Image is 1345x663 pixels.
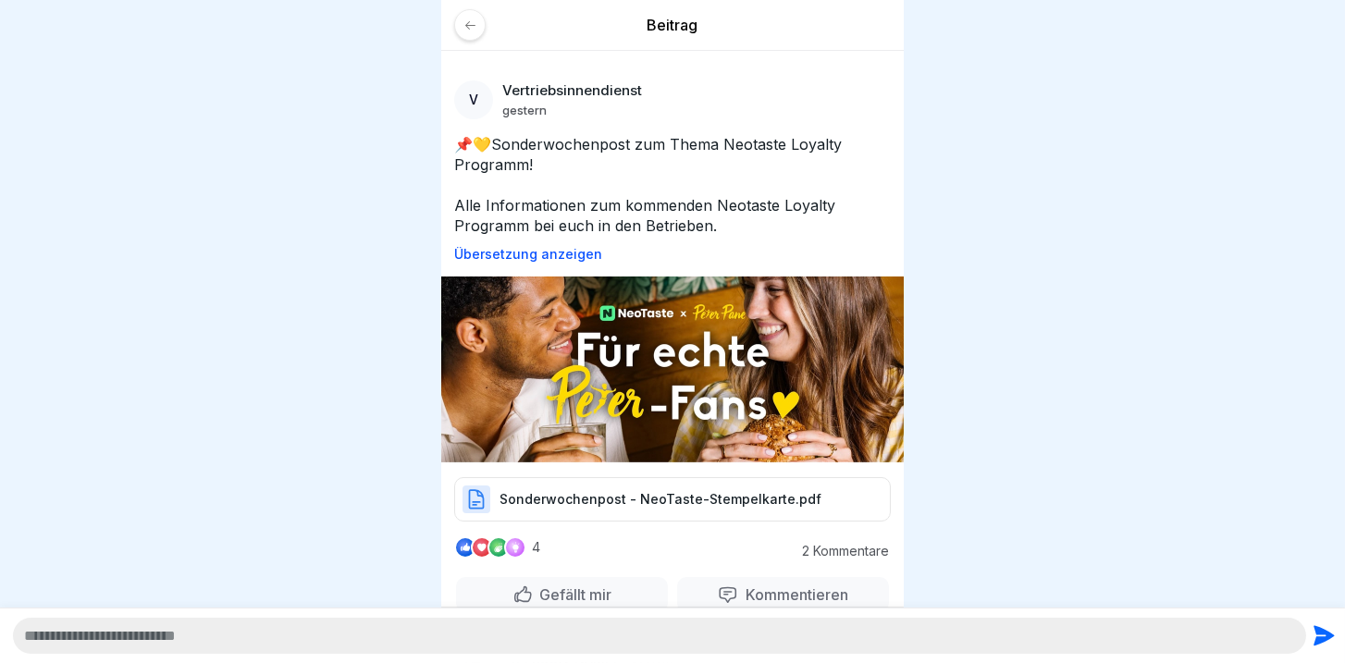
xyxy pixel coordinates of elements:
[454,134,891,236] p: 📌💛Sonderwochenpost zum Thema Neotaste Loyalty Programm! Alle Informationen zum kommenden Neotaste...
[787,544,889,559] p: 2 Kommentare
[738,585,848,604] p: Kommentieren
[441,276,904,462] img: Post Image
[502,82,642,99] p: Vertriebsinnendienst
[454,15,891,35] p: Beitrag
[454,80,493,119] div: V
[502,103,547,117] p: gestern
[532,540,540,555] p: 4
[454,498,891,517] a: Sonderwochenpost - NeoTaste-Stempelkarte.pdf
[454,247,891,262] p: Übersetzung anzeigen
[500,490,821,509] p: Sonderwochenpost - NeoTaste-Stempelkarte.pdf
[533,585,612,604] p: Gefällt mir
